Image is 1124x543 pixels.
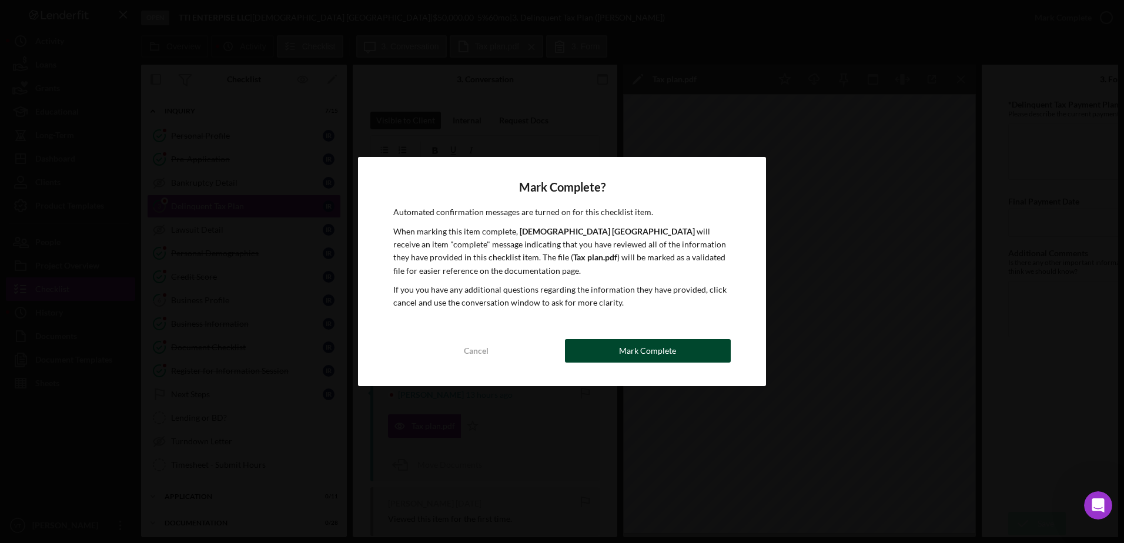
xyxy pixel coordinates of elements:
div: Cancel [464,339,489,363]
p: If you you have any additional questions regarding the information they have provided, click canc... [393,283,731,310]
p: When marking this item complete, will receive an item "complete" message indicating that you have... [393,225,731,278]
p: Automated confirmation messages are turned on for this checklist item. [393,206,731,219]
iframe: Intercom live chat [1084,491,1112,519]
h4: Mark Complete? [393,180,731,194]
button: Cancel [393,339,559,363]
div: Mark Complete [619,339,676,363]
b: [DEMOGRAPHIC_DATA] [GEOGRAPHIC_DATA] [520,226,695,236]
button: Mark Complete [565,339,731,363]
b: Tax plan.pdf [573,252,617,262]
